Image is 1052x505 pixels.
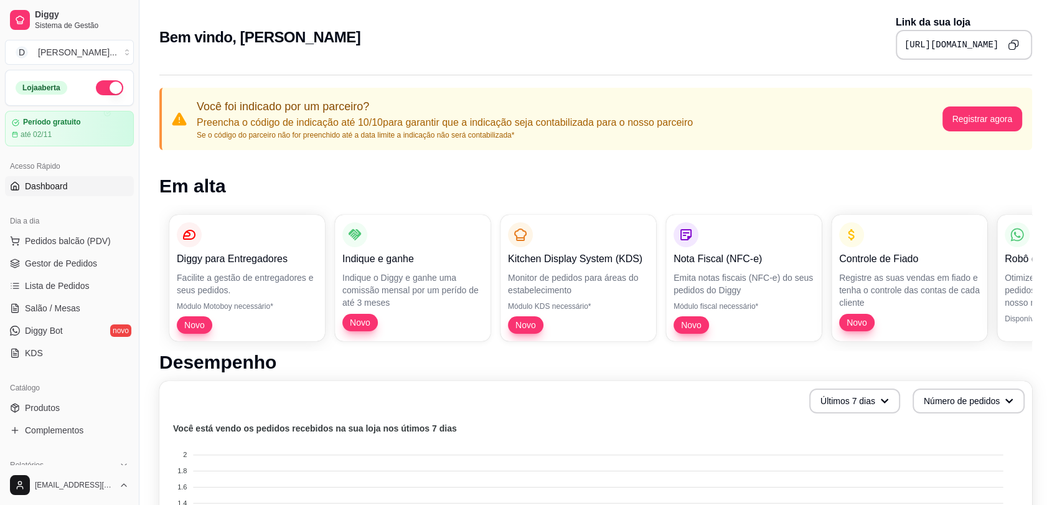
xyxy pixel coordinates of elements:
[179,319,210,331] span: Novo
[25,347,43,359] span: KDS
[666,215,822,341] button: Nota Fiscal (NFC-e)Emita notas fiscais (NFC-e) do seus pedidos do DiggyMódulo fiscal necessário*Novo
[35,480,114,490] span: [EMAIL_ADDRESS][DOMAIN_NAME]
[25,280,90,292] span: Lista de Pedidos
[5,298,134,318] a: Salão / Mesas
[35,9,129,21] span: Diggy
[674,271,814,296] p: Emita notas fiscais (NFC-e) do seus pedidos do Diggy
[23,118,81,127] article: Período gratuito
[197,130,693,140] p: Se o código do parceiro não for preenchido até a data limite a indicação não será contabilizada*
[5,343,134,363] a: KDS
[5,276,134,296] a: Lista de Pedidos
[942,106,1023,131] button: Registrar agora
[5,398,134,418] a: Produtos
[5,176,134,196] a: Dashboard
[839,271,980,309] p: Registre as suas vendas em fiado e tenha o controle das contas de cada cliente
[177,483,187,491] tspan: 1.6
[342,252,483,267] p: Indique e ganhe
[159,351,1032,374] h1: Desempenho
[5,231,134,251] button: Pedidos balcão (PDV)
[177,467,187,474] tspan: 1.8
[674,301,814,311] p: Módulo fiscal necessário*
[25,180,68,192] span: Dashboard
[345,316,375,329] span: Novo
[177,301,317,311] p: Módulo Motoboy necessário*
[5,156,134,176] div: Acesso Rápido
[1003,35,1023,55] button: Copy to clipboard
[500,215,656,341] button: Kitchen Display System (KDS)Monitor de pedidos para áreas do estabelecimentoMódulo KDS necessário...
[904,39,998,51] pre: [URL][DOMAIN_NAME]
[159,175,1032,197] h1: Em alta
[5,211,134,231] div: Dia a dia
[25,257,97,270] span: Gestor de Pedidos
[25,235,111,247] span: Pedidos balcão (PDV)
[510,319,541,331] span: Novo
[173,423,457,433] text: Você está vendo os pedidos recebidos na sua loja nos útimos 7 dias
[5,111,134,146] a: Período gratuitoaté 02/11
[177,271,317,296] p: Facilite a gestão de entregadores e seus pedidos.
[197,115,693,130] p: Preencha o código de indicação até 10/10 para garantir que a indicação seja contabilizada para o ...
[10,460,44,470] span: Relatórios
[5,470,134,500] button: [EMAIL_ADDRESS][DOMAIN_NAME]
[25,302,80,314] span: Salão / Mesas
[676,319,707,331] span: Novo
[335,215,491,341] button: Indique e ganheIndique o Diggy e ganhe uma comissão mensal por um perído de até 3 mesesNovo
[896,15,1032,30] p: Link da sua loja
[169,215,325,341] button: Diggy para EntregadoresFacilite a gestão de entregadores e seus pedidos.Módulo Motoboy necessário...
[674,252,814,267] p: Nota Fiscal (NFC-e)
[508,252,649,267] p: Kitchen Display System (KDS)
[508,301,649,311] p: Módulo KDS necessário*
[5,420,134,440] a: Complementos
[177,252,317,267] p: Diggy para Entregadores
[913,389,1025,413] button: Número de pedidos
[35,21,129,31] span: Sistema de Gestão
[508,271,649,296] p: Monitor de pedidos para áreas do estabelecimento
[38,46,117,59] div: [PERSON_NAME] ...
[21,130,52,139] article: até 02/11
[16,46,28,59] span: D
[183,451,187,458] tspan: 2
[342,271,483,309] p: Indique o Diggy e ganhe uma comissão mensal por um perído de até 3 meses
[809,389,900,413] button: Últimos 7 dias
[16,81,67,95] div: Loja aberta
[96,80,123,95] button: Alterar Status
[5,378,134,398] div: Catálogo
[25,324,63,337] span: Diggy Bot
[197,98,693,115] p: Você foi indicado por um parceiro?
[25,402,60,414] span: Produtos
[5,321,134,341] a: Diggy Botnovo
[159,27,360,47] h2: Bem vindo, [PERSON_NAME]
[5,253,134,273] a: Gestor de Pedidos
[839,252,980,267] p: Controle de Fiado
[5,5,134,35] a: DiggySistema de Gestão
[832,215,987,341] button: Controle de FiadoRegistre as suas vendas em fiado e tenha o controle das contas de cada clienteNovo
[25,424,83,437] span: Complementos
[5,40,134,65] button: Select a team
[842,316,872,329] span: Novo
